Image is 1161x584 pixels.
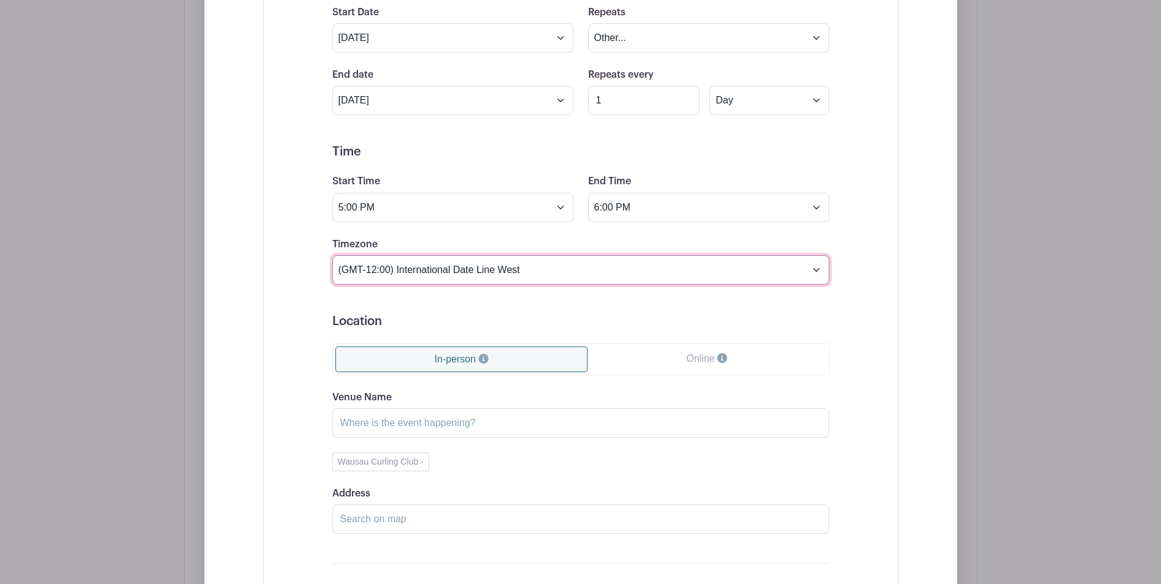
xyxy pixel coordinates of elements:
[332,7,379,18] label: Start Date
[588,346,826,371] a: Online
[332,23,573,53] input: Select
[332,314,829,329] h5: Location
[332,144,829,159] h5: Time
[332,239,378,250] label: Timezone
[332,452,429,471] button: Wausau Curling Club -
[332,488,370,500] label: Address
[335,346,588,372] a: In-person
[332,408,829,438] input: Where is the event happening?
[332,392,392,403] label: Venue Name
[332,69,373,81] label: End date
[332,176,380,187] label: Start Time
[332,86,573,115] input: Pick date
[332,504,829,534] input: Search on map
[588,176,631,187] label: End Time
[332,193,573,222] input: Select
[588,69,654,81] label: Repeats every
[588,7,625,18] label: Repeats
[588,193,829,222] input: Select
